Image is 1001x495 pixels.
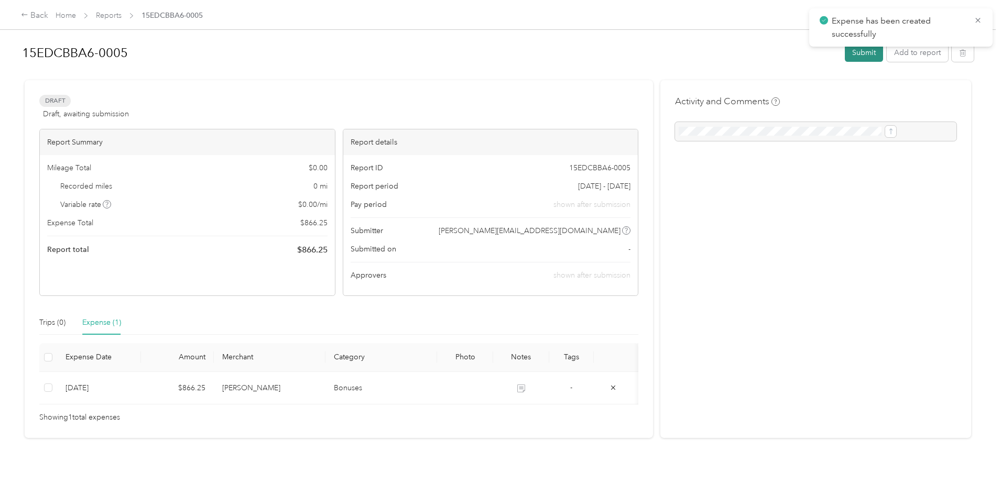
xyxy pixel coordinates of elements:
span: $ 0.00 [309,162,328,173]
span: shown after submission [553,271,630,280]
span: Draft, awaiting submission [43,108,129,119]
a: Reports [96,11,122,20]
span: Pay period [351,199,387,210]
a: Home [56,11,76,20]
th: Photo [437,343,493,372]
span: Showing 1 total expenses [39,412,120,423]
td: 10-2-2025 [57,372,141,404]
span: $ 866.25 [297,244,328,256]
span: 15EDCBBA6-0005 [142,10,203,21]
div: Back [21,9,48,22]
span: shown after submission [553,199,630,210]
h1: 15EDCBBA6-0005 [22,40,837,65]
td: - [549,372,594,404]
div: Report details [343,129,638,155]
span: Report ID [351,162,383,173]
iframe: Everlance-gr Chat Button Frame [942,436,1001,495]
div: Tags [558,353,585,361]
td: $866.25 [141,372,214,404]
p: Expense has been created successfully [832,15,966,40]
span: Variable rate [60,199,112,210]
td: PI Alonso-Montero [214,372,325,404]
h4: Activity and Comments [675,95,780,108]
th: Category [325,343,437,372]
span: $ 0.00 / mi [298,199,328,210]
span: Approvers [351,270,386,281]
th: Merchant [214,343,325,372]
span: 0 mi [313,181,328,192]
span: [DATE] - [DATE] [578,181,630,192]
span: Report total [47,244,89,255]
th: Amount [141,343,214,372]
div: Trips (0) [39,317,66,328]
span: - [570,383,572,392]
th: Expense Date [57,343,141,372]
span: - [628,244,630,255]
div: Expense (1) [82,317,121,328]
button: Submit [845,43,883,62]
span: Expense Total [47,217,93,228]
span: $ 866.25 [300,217,328,228]
td: Bonuses [325,372,437,404]
span: [PERSON_NAME][EMAIL_ADDRESS][DOMAIN_NAME] [439,225,621,236]
span: 15EDCBBA6-0005 [569,162,630,173]
div: Report Summary [40,129,335,155]
span: Draft [39,95,71,107]
span: Report period [351,181,398,192]
span: Mileage Total [47,162,91,173]
span: Submitter [351,225,383,236]
button: Add to report [887,43,948,62]
span: Recorded miles [60,181,112,192]
th: Notes [493,343,549,372]
th: Tags [549,343,594,372]
span: Submitted on [351,244,396,255]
